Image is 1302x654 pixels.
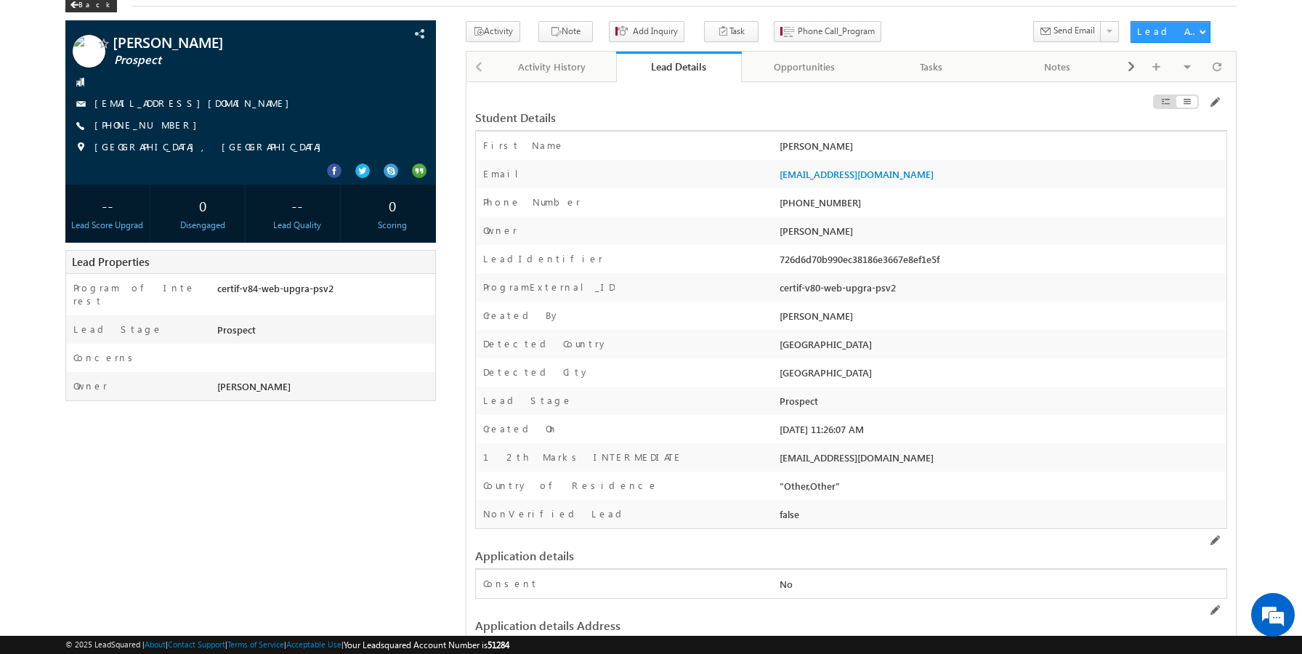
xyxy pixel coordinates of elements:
[483,451,682,464] label: 12th Marks INTERMEDIATE
[616,52,743,82] a: Lead Details
[94,140,328,155] span: [GEOGRAPHIC_DATA], [GEOGRAPHIC_DATA]
[483,195,581,209] label: Phone Number
[475,111,970,124] div: Student Details
[475,549,970,562] div: Application details
[776,337,1226,358] div: [GEOGRAPHIC_DATA]
[259,192,336,219] div: --
[1054,24,1095,37] span: Send Email
[490,52,616,82] a: Activity History
[609,21,684,42] button: Add Inquiry
[483,337,608,350] label: Detected Country
[72,254,149,269] span: Lead Properties
[483,394,573,407] label: Lead Stage
[1131,21,1210,43] button: Lead Actions
[113,35,344,49] span: [PERSON_NAME]
[483,280,615,294] label: ProgramExternal_ID
[217,380,291,392] span: [PERSON_NAME]
[780,168,934,180] a: [EMAIL_ADDRESS][DOMAIN_NAME]
[483,422,558,435] label: Created On
[94,97,296,109] a: [EMAIL_ADDRESS][DOMAIN_NAME]
[776,394,1226,414] div: Prospect
[776,195,1226,216] div: [PHONE_NUMBER]
[168,639,225,649] a: Contact Support
[483,507,627,520] label: NonVerified Lead
[627,60,732,73] div: Lead Details
[753,58,855,76] div: Opportunities
[354,219,432,232] div: Scoring
[798,25,875,38] span: Phone Call_Program
[227,639,284,649] a: Terms of Service
[238,7,273,42] div: Minimize live chat window
[114,53,346,68] span: Prospect
[73,281,200,307] label: Program of Interest
[483,309,560,322] label: Created By
[776,366,1226,386] div: [GEOGRAPHIC_DATA]
[145,639,166,649] a: About
[1006,58,1108,76] div: Notes
[880,58,982,76] div: Tasks
[483,479,658,492] label: Country of Residence
[94,118,204,133] span: [PHONE_NUMBER]
[633,25,678,38] span: Add Inquiry
[501,58,603,76] div: Activity History
[198,448,264,467] em: Start Chat
[214,323,435,343] div: Prospect
[1033,21,1101,42] button: Send Email
[776,451,1226,471] div: [EMAIL_ADDRESS][DOMAIN_NAME]
[483,167,530,180] label: Email
[488,639,509,650] span: 51284
[73,35,105,73] img: Profile photo
[538,21,593,42] button: Note
[69,219,147,232] div: Lead Score Upgrad
[776,577,1226,597] div: No
[776,507,1226,528] div: false
[776,252,1226,272] div: 726d6d70b990ec38186e3667e8ef1e5f
[483,252,603,265] label: LeadIdentifier
[780,225,853,237] span: [PERSON_NAME]
[774,21,881,42] button: Phone Call_Program
[73,351,138,364] label: Concerns
[1137,25,1199,38] div: Lead Actions
[286,639,341,649] a: Acceptable Use
[483,139,565,152] label: First Name
[65,638,509,652] span: © 2025 LeadSquared | | | | |
[73,323,163,336] label: Lead Stage
[995,52,1121,82] a: Notes
[483,577,538,590] label: Consent
[19,134,265,435] textarea: Type your message and hit 'Enter'
[163,192,241,219] div: 0
[25,76,61,95] img: d_60004797649_company_0_60004797649
[483,224,517,237] label: Owner
[214,281,435,302] div: certif-v84-web-upgra-psv2
[475,619,970,632] div: Application details Address
[776,479,1226,499] div: "Other,Other"
[868,52,995,82] a: Tasks
[354,192,432,219] div: 0
[776,422,1226,443] div: [DATE] 11:26:07 AM
[704,21,759,42] button: Task
[776,309,1226,329] div: [PERSON_NAME]
[163,219,241,232] div: Disengaged
[483,366,590,379] label: Detected City
[76,76,244,95] div: Chat with us now
[742,52,868,82] a: Opportunities
[73,379,108,392] label: Owner
[344,639,509,650] span: Your Leadsquared Account Number is
[776,280,1226,301] div: certif-v80-web-upgra-psv2
[776,139,1226,159] div: [PERSON_NAME]
[259,219,336,232] div: Lead Quality
[69,192,147,219] div: --
[466,21,520,42] button: Activity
